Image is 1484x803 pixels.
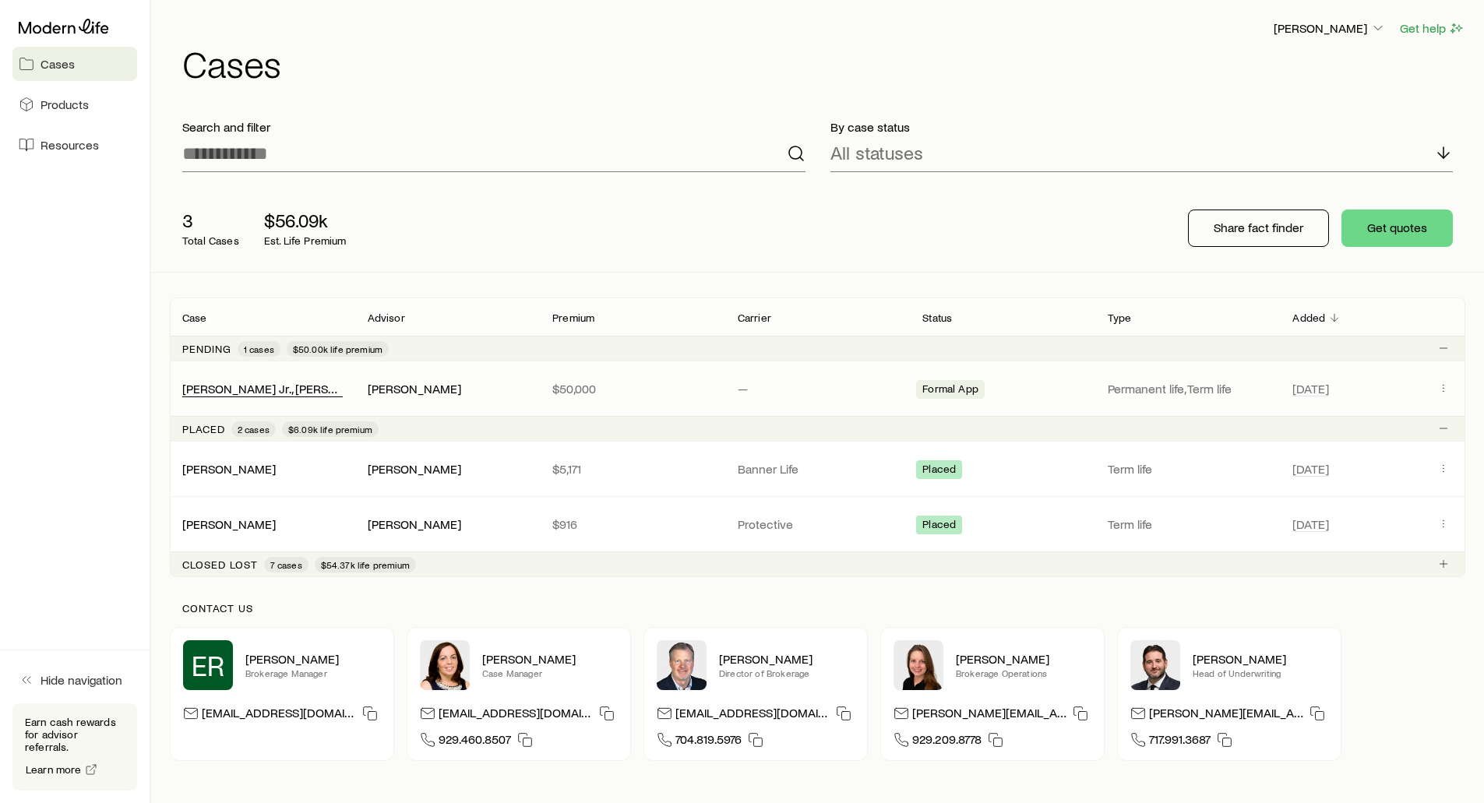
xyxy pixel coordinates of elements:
div: [PERSON_NAME] [182,516,276,533]
p: Permanent life, Term life [1108,381,1268,396]
span: Formal App [922,382,978,399]
span: [DATE] [1292,516,1329,532]
p: Type [1108,312,1132,324]
button: Hide navigation [12,663,137,697]
p: Added [1292,312,1325,324]
span: 7 cases [270,558,302,571]
p: Head of Underwriting [1193,667,1328,679]
p: Share fact finder [1214,220,1303,235]
span: Placed [922,518,956,534]
p: Protective [738,516,898,532]
p: [PERSON_NAME] [1274,20,1386,36]
div: [PERSON_NAME] [368,381,461,397]
span: Placed [922,463,956,479]
span: Resources [41,137,99,153]
a: [PERSON_NAME] [182,516,276,531]
p: $916 [552,516,713,532]
p: Placed [182,423,225,435]
p: 3 [182,210,239,231]
p: Pending [182,343,231,355]
p: All statuses [830,142,923,164]
button: Get quotes [1341,210,1453,247]
p: [EMAIL_ADDRESS][DOMAIN_NAME] [675,705,830,726]
span: 717.991.3687 [1149,731,1211,752]
p: [PERSON_NAME] [719,651,855,667]
p: Brokerage Manager [245,667,381,679]
span: 2 cases [238,423,270,435]
span: 929.460.8507 [439,731,511,752]
p: [EMAIL_ADDRESS][DOMAIN_NAME] [439,705,593,726]
p: [PERSON_NAME][EMAIL_ADDRESS][DOMAIN_NAME] [912,705,1066,726]
p: $50,000 [552,381,713,396]
p: Contact us [182,602,1453,615]
p: Status [922,312,952,324]
p: [PERSON_NAME] [482,651,618,667]
span: Products [41,97,89,112]
div: [PERSON_NAME] [368,516,461,533]
p: Total Cases [182,234,239,247]
p: Banner Life [738,461,898,477]
span: $54.37k life premium [321,558,410,571]
img: Ellen Wall [894,640,943,690]
p: By case status [830,119,1454,135]
p: Earn cash rewards for advisor referrals. [25,716,125,753]
p: Term life [1108,461,1268,477]
p: Brokerage Operations [956,667,1091,679]
button: Get help [1399,19,1465,37]
a: Cases [12,47,137,81]
div: [PERSON_NAME] [182,461,276,477]
img: Trey Wall [657,640,707,690]
p: Term life [1108,516,1268,532]
div: Earn cash rewards for advisor referrals.Learn more [12,703,137,791]
p: Search and filter [182,119,805,135]
span: $50.00k life premium [293,343,382,355]
p: Carrier [738,312,771,324]
p: [PERSON_NAME] [1193,651,1328,667]
button: Share fact finder [1188,210,1329,247]
div: Client cases [170,298,1465,577]
p: $5,171 [552,461,713,477]
p: Est. Life Premium [264,234,347,247]
p: Director of Brokerage [719,667,855,679]
p: Closed lost [182,558,258,571]
p: Case [182,312,207,324]
img: Bryan Simmons [1130,640,1180,690]
p: [PERSON_NAME] [956,651,1091,667]
a: [PERSON_NAME] Jr., [PERSON_NAME] [182,381,389,396]
span: Cases [41,56,75,72]
span: ER [192,650,224,681]
span: 929.209.8778 [912,731,982,752]
div: [PERSON_NAME] Jr., [PERSON_NAME] [182,381,343,397]
p: — [738,381,898,396]
p: [PERSON_NAME][EMAIL_ADDRESS][DOMAIN_NAME] [1149,705,1303,726]
img: Heather McKee [420,640,470,690]
span: $6.09k life premium [288,423,372,435]
div: [PERSON_NAME] [368,461,461,477]
span: Learn more [26,764,82,775]
a: Resources [12,128,137,162]
span: [DATE] [1292,461,1329,477]
p: $56.09k [264,210,347,231]
span: 704.819.5976 [675,731,742,752]
p: Case Manager [482,667,618,679]
p: [EMAIL_ADDRESS][DOMAIN_NAME] [202,705,356,726]
p: [PERSON_NAME] [245,651,381,667]
p: Premium [552,312,594,324]
span: 1 cases [244,343,274,355]
a: Products [12,87,137,122]
p: Advisor [368,312,405,324]
button: [PERSON_NAME] [1273,19,1387,38]
span: [DATE] [1292,381,1329,396]
a: [PERSON_NAME] [182,461,276,476]
span: Hide navigation [41,672,122,688]
h1: Cases [182,44,1465,82]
